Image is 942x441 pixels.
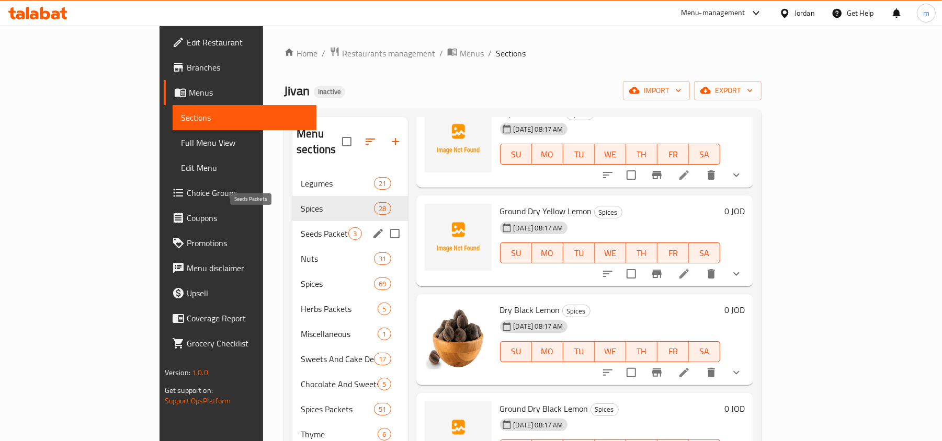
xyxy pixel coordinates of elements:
[301,403,374,415] div: Spices Packets
[292,171,407,196] div: Legumes21
[336,131,358,153] span: Select all sections
[595,163,620,188] button: sort-choices
[591,403,618,415] span: Spices
[620,362,642,384] span: Select to update
[594,206,622,218] div: Spices
[724,106,745,120] h6: 0 JOD
[374,353,391,365] div: items
[724,204,745,218] h6: 0 JOD
[568,147,591,162] span: TU
[563,242,595,263] button: TU
[500,203,592,219] span: Ground Dry Yellow Lemon
[644,163,669,188] button: Branch-specific-item
[173,130,317,155] a: Full Menu View
[657,144,689,165] button: FR
[164,180,317,205] a: Choice Groups
[173,155,317,180] a: Edit Menu
[301,202,374,215] div: Spices
[689,144,720,165] button: SA
[599,246,622,261] span: WE
[630,344,653,359] span: TH
[164,55,317,80] a: Branches
[500,302,560,318] span: Dry Black Lemon
[500,401,588,416] span: Ground Dry Black Lemon
[187,237,309,249] span: Promotions
[505,246,528,261] span: SU
[595,242,626,263] button: WE
[923,7,929,19] span: m
[165,384,213,397] span: Get support on:
[500,144,532,165] button: SU
[693,344,716,359] span: SA
[562,305,591,317] div: Spices
[292,296,407,321] div: Herbs Packets5
[187,337,309,350] span: Grocery Checklist
[699,360,724,385] button: delete
[626,341,657,362] button: TH
[292,196,407,221] div: Spices28
[181,111,309,124] span: Sections
[181,161,309,174] span: Edit Menu
[630,147,653,162] span: TH
[425,204,492,271] img: Ground Dry Yellow Lemon
[378,378,391,390] div: items
[292,372,407,397] div: Chocolate And Sweets5
[383,129,408,154] button: Add section
[378,329,390,339] span: 1
[164,230,317,256] a: Promotions
[595,206,622,218] span: Spices
[378,430,390,439] span: 6
[164,80,317,105] a: Menus
[724,401,745,416] h6: 0 JOD
[164,306,317,331] a: Coverage Report
[509,223,568,233] span: [DATE] 08:17 AM
[378,304,390,314] span: 5
[730,268,743,280] svg: Show Choices
[689,242,720,263] button: SA
[631,84,682,97] span: import
[595,144,626,165] button: WE
[425,303,492,369] img: Dry Black Lemon
[301,277,374,290] span: Spices
[623,81,690,100] button: import
[730,169,743,181] svg: Show Choices
[181,136,309,149] span: Full Menu View
[724,261,749,286] button: show more
[730,366,743,379] svg: Show Choices
[374,354,390,364] span: 17
[301,177,374,190] span: Legumes
[644,360,669,385] button: Branch-specific-item
[678,366,690,379] a: Edit menu item
[187,212,309,224] span: Coupons
[702,84,753,97] span: export
[595,341,626,362] button: WE
[358,129,383,154] span: Sort sections
[595,261,620,286] button: sort-choices
[370,226,386,241] button: edit
[187,287,309,299] span: Upsell
[724,360,749,385] button: show more
[292,397,407,422] div: Spices Packets51
[447,47,484,60] a: Menus
[568,344,591,359] span: TU
[187,36,309,49] span: Edit Restaurant
[374,204,390,214] span: 28
[694,81,762,100] button: export
[378,428,391,440] div: items
[630,246,653,261] span: TH
[532,242,563,263] button: MO
[187,187,309,199] span: Choice Groups
[425,106,492,172] img: Dry Yellow Lemon
[620,164,642,186] span: Select to update
[374,279,390,289] span: 69
[536,246,559,261] span: MO
[693,246,716,261] span: SA
[301,303,378,315] span: Herbs Packets
[563,144,595,165] button: TU
[678,169,690,181] a: Edit menu item
[164,281,317,306] a: Upsell
[301,227,348,240] span: Seeds Packets
[292,321,407,346] div: Miscellaneous1
[657,341,689,362] button: FR
[292,221,407,246] div: Seeds Packets3edit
